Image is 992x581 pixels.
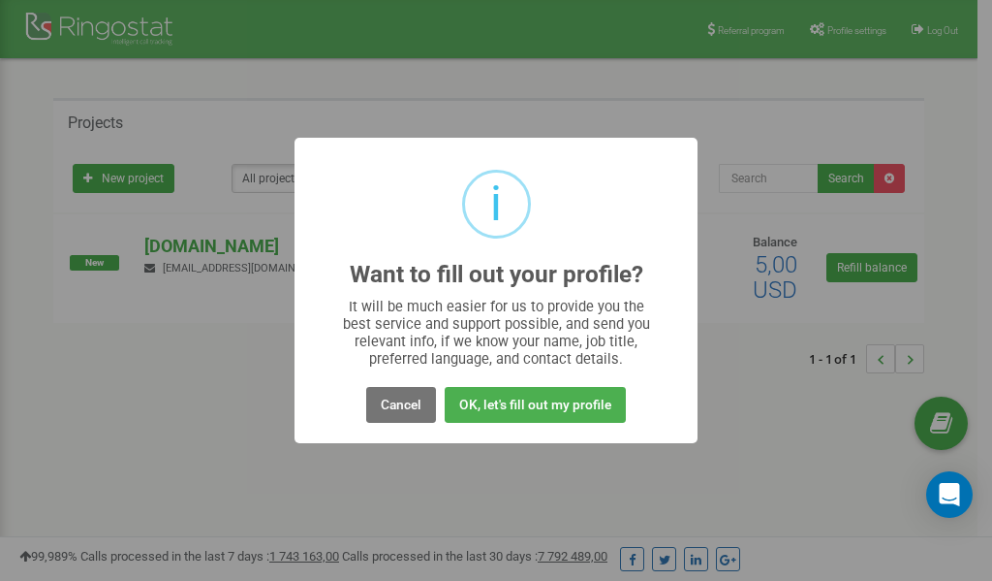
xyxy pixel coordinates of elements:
[366,387,436,423] button: Cancel
[350,262,643,288] h2: Want to fill out your profile?
[926,471,973,518] div: Open Intercom Messenger
[445,387,626,423] button: OK, let's fill out my profile
[490,173,502,236] div: i
[333,298,660,368] div: It will be much easier for us to provide you the best service and support possible, and send you ...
